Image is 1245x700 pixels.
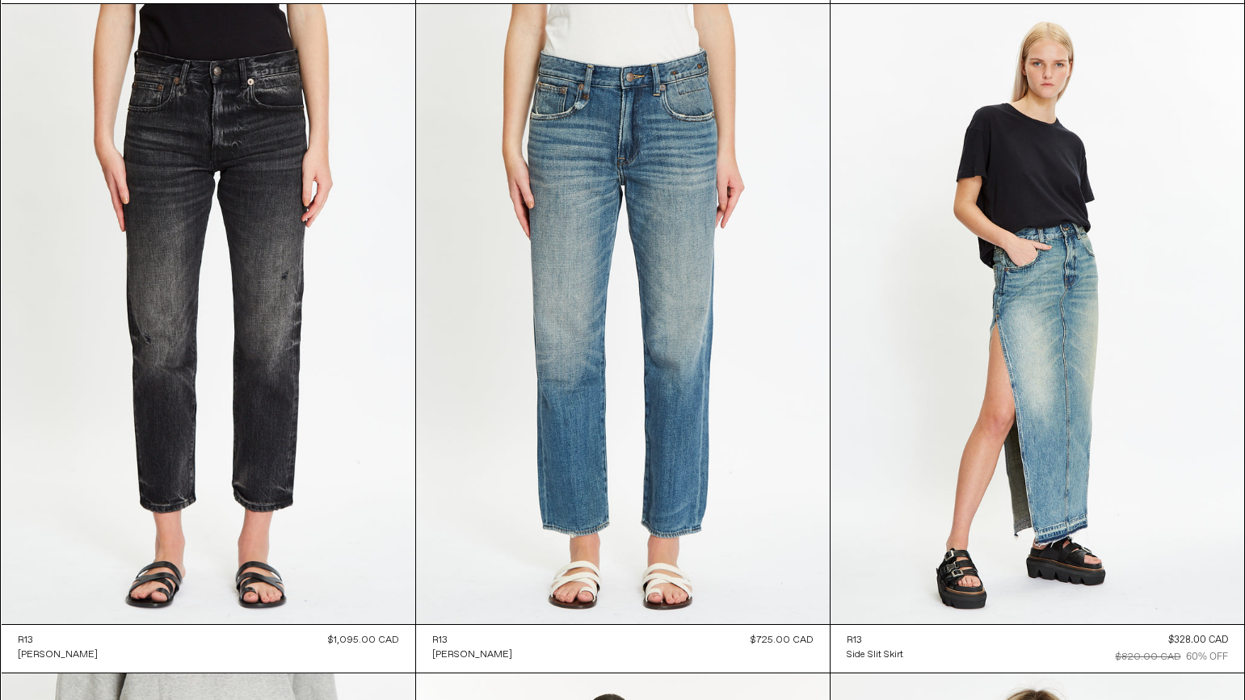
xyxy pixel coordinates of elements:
[847,648,903,662] div: Side Slit Skirt
[432,634,448,648] div: R13
[432,633,512,648] a: R13
[1168,633,1228,648] div: $328.00 CAD
[1116,650,1181,664] div: $820.00 CAD
[847,648,903,662] a: Side Slit Skirt
[18,648,98,662] div: [PERSON_NAME]
[831,4,1244,624] img: R13 Side Slit Skirt
[328,633,399,648] div: $1,095.00 CAD
[18,634,33,648] div: R13
[18,633,98,648] a: R13
[432,648,512,662] div: [PERSON_NAME]
[847,634,862,648] div: R13
[432,648,512,662] a: [PERSON_NAME]
[18,648,98,662] a: [PERSON_NAME]
[847,633,903,648] a: R13
[751,633,814,648] div: $725.00 CAD
[2,4,415,624] img: R13 Romeo Jean
[1186,650,1228,664] div: 60% OFF
[416,4,830,624] img: Romeo Jean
